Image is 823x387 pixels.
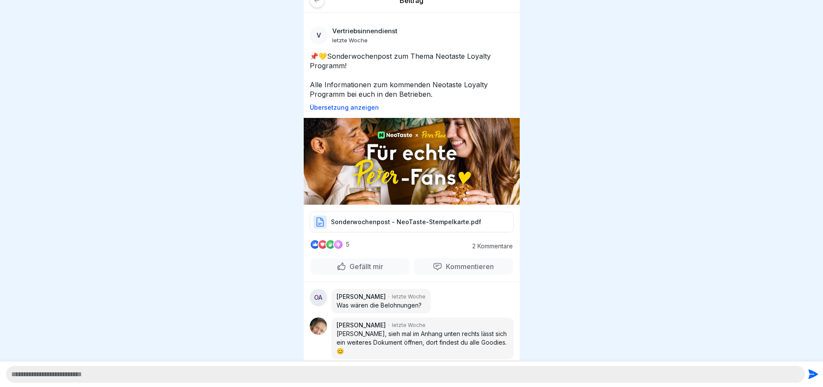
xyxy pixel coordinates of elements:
div: OA [310,289,327,306]
p: Sonderwochenpost - NeoTaste-Stempelkarte.pdf [331,218,481,226]
a: Sonderwochenpost - NeoTaste-Stempelkarte.pdf [310,222,514,230]
p: 2 Kommentare [465,243,513,250]
p: letzte Woche [392,293,426,301]
p: Was wären die Belohnungen? [337,301,426,310]
div: V [310,26,328,44]
p: Gefällt mir [346,262,383,271]
p: Vertriebsinnendienst [332,27,397,35]
p: 📌💛Sonderwochenpost zum Thema Neotaste Loyalty Programm! Alle Informationen zum kommenden Neotaste... [310,51,514,99]
p: letzte Woche [392,321,426,329]
p: letzte Woche [332,37,368,44]
p: Übersetzung anzeigen [310,104,514,111]
p: 5 [346,241,350,248]
p: [PERSON_NAME] [337,321,386,330]
img: Post Image [304,118,520,205]
p: Kommentieren [442,262,494,271]
p: [PERSON_NAME], sieh mal im Anhang unten rechts lässt sich ein weiteres Dokument öffnen, dort find... [337,330,508,355]
p: [PERSON_NAME] [337,292,386,301]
